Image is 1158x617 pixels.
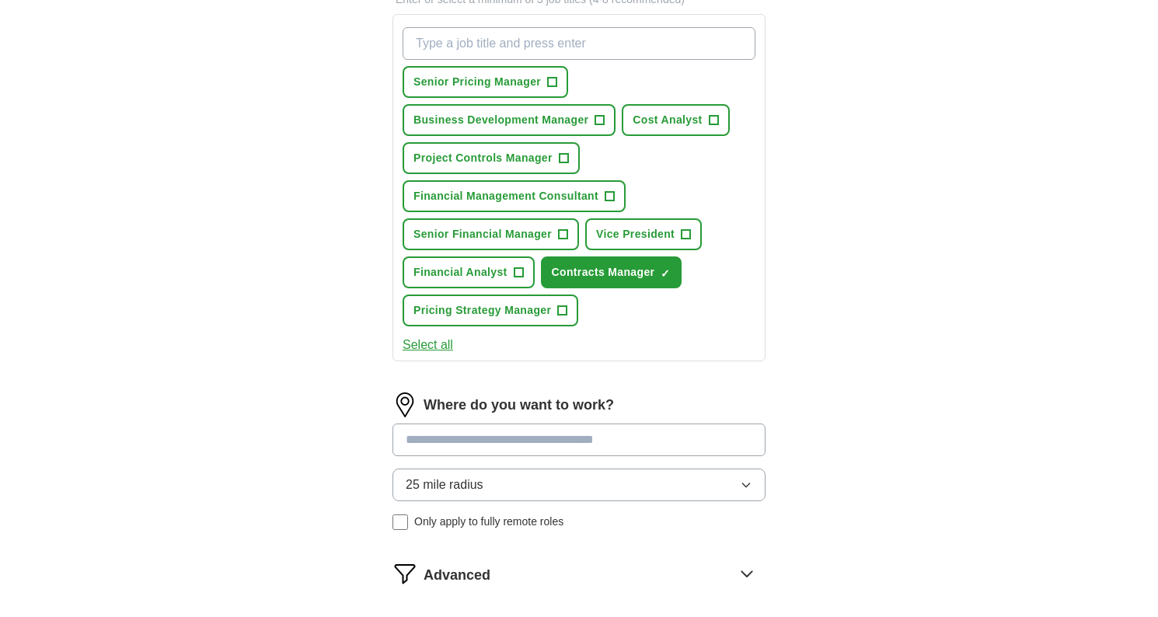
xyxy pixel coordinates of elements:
button: Financial Management Consultant [403,180,626,212]
span: Business Development Manager [413,112,588,128]
button: Financial Analyst [403,256,535,288]
button: Business Development Manager [403,104,616,136]
span: Contracts Manager [552,264,655,281]
span: Project Controls Manager [413,150,553,166]
input: Only apply to fully remote roles [392,514,408,530]
button: Contracts Manager✓ [541,256,682,288]
span: Financial Management Consultant [413,188,598,204]
span: Financial Analyst [413,264,507,281]
span: Only apply to fully remote roles [414,514,563,530]
span: Advanced [424,565,490,586]
span: Vice President [596,226,675,242]
label: Where do you want to work? [424,395,614,416]
img: location.png [392,392,417,417]
button: Project Controls Manager [403,142,580,174]
button: Senior Financial Manager [403,218,579,250]
span: Senior Financial Manager [413,226,552,242]
span: Pricing Strategy Manager [413,302,551,319]
button: Select all [403,336,453,354]
button: Cost Analyst [622,104,729,136]
button: Pricing Strategy Manager [403,295,578,326]
span: Cost Analyst [633,112,702,128]
span: ✓ [661,267,670,280]
button: Senior Pricing Manager [403,66,568,98]
span: 25 mile radius [406,476,483,494]
span: Senior Pricing Manager [413,74,541,90]
img: filter [392,561,417,586]
button: 25 mile radius [392,469,766,501]
button: Vice President [585,218,702,250]
input: Type a job title and press enter [403,27,755,60]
